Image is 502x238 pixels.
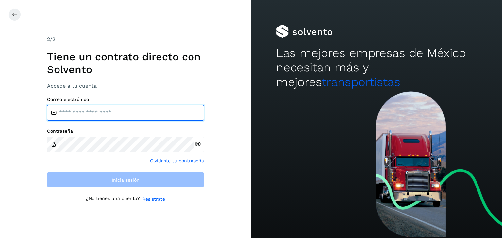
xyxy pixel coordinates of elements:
a: Olvidaste tu contraseña [150,157,204,164]
button: Inicia sesión [47,172,204,188]
span: 2 [47,36,50,42]
h1: Tiene un contrato directo con Solvento [47,51,204,76]
label: Contraseña [47,128,204,134]
label: Correo electrónico [47,97,204,102]
h3: Accede a tu cuenta [47,83,204,89]
h2: Las mejores empresas de México necesitan más y mejores [276,46,477,89]
a: Regístrate [142,196,165,202]
p: ¿No tienes una cuenta? [86,196,140,202]
span: transportistas [322,75,400,89]
span: Inicia sesión [112,178,140,182]
div: /2 [47,36,204,43]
